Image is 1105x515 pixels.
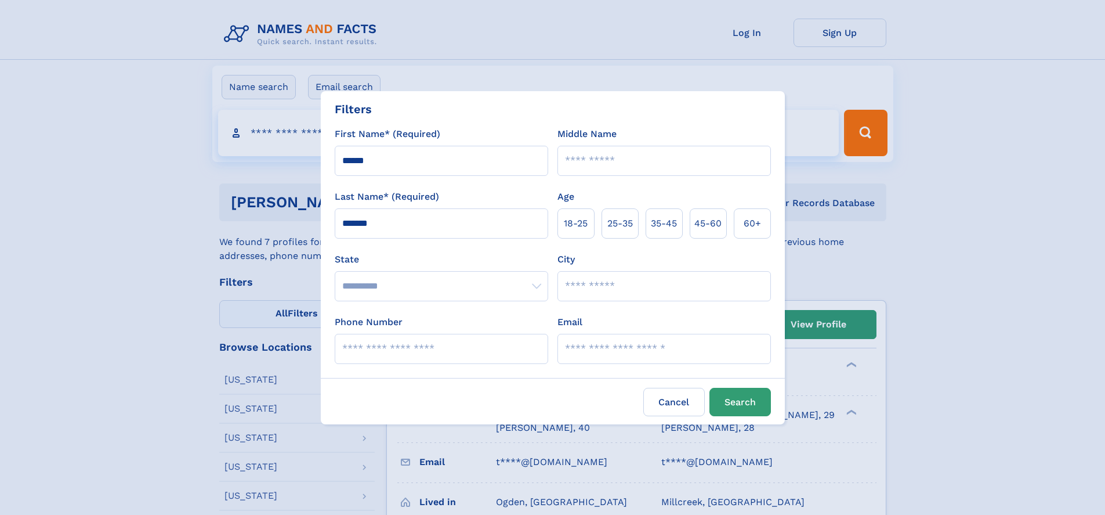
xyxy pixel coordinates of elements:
[335,100,372,118] div: Filters
[557,190,574,204] label: Age
[557,253,575,266] label: City
[557,127,617,141] label: Middle Name
[335,127,440,141] label: First Name* (Required)
[694,217,722,231] span: 45‑60
[557,315,582,329] label: Email
[564,217,588,231] span: 18‑25
[335,315,403,329] label: Phone Number
[607,217,633,231] span: 25‑35
[651,217,677,231] span: 35‑45
[643,388,705,416] label: Cancel
[744,217,761,231] span: 60+
[335,253,548,266] label: State
[709,388,771,416] button: Search
[335,190,439,204] label: Last Name* (Required)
